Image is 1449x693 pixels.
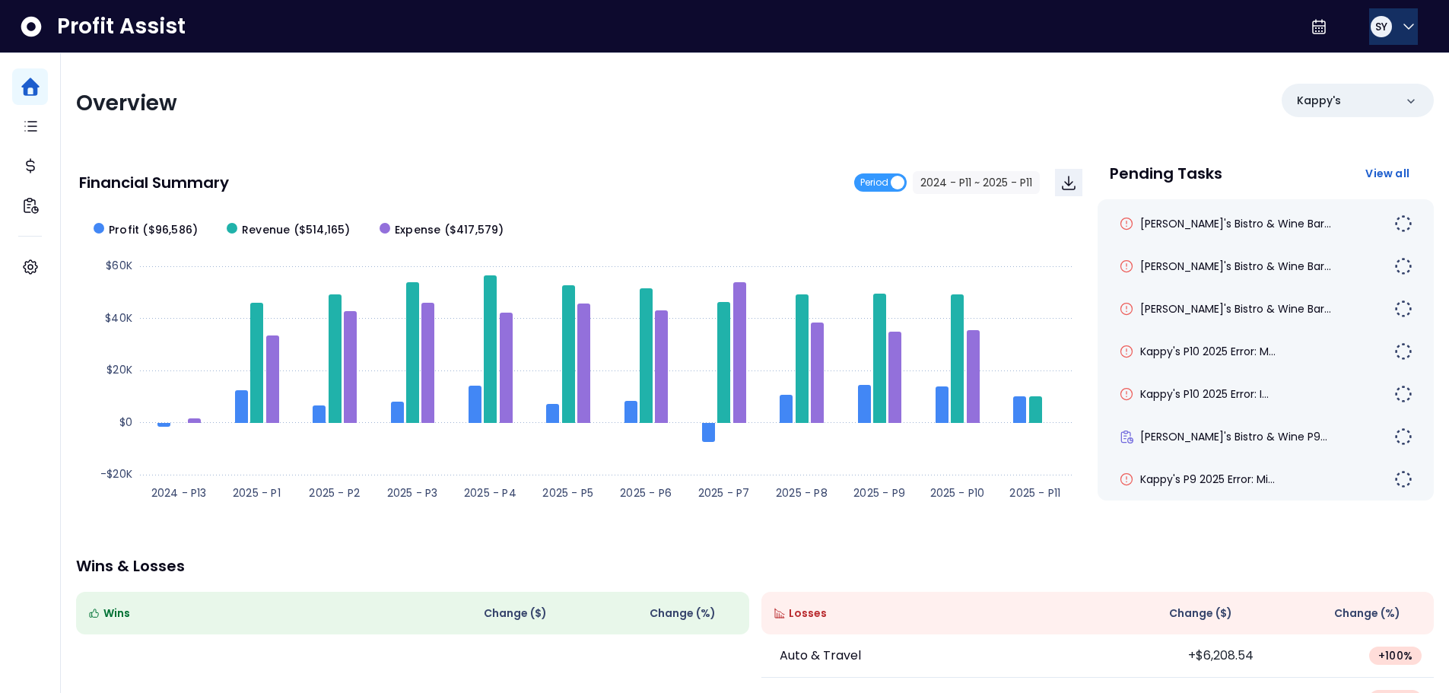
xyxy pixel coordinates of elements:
[109,222,198,238] span: Profit ($96,586)
[395,222,504,238] span: Expense ($417,579)
[913,171,1040,194] button: 2024 - P11 ~ 2025 - P11
[106,362,132,377] text: $20K
[776,485,828,501] text: 2025 - P8
[620,485,672,501] text: 2025 - P6
[1009,485,1060,501] text: 2025 - P11
[1055,169,1082,196] button: Download
[1140,259,1331,274] span: [PERSON_NAME]'s Bistro & Wine Bar...
[1394,385,1412,403] img: Not yet Started
[1378,648,1412,663] span: + 100 %
[103,606,130,621] span: Wins
[853,485,905,501] text: 2025 - P9
[242,222,351,238] span: Revenue ($514,165)
[1098,634,1266,678] td: +$6,208.54
[57,13,186,40] span: Profit Assist
[1140,301,1331,316] span: [PERSON_NAME]'s Bistro & Wine Bar...
[76,88,177,118] span: Overview
[100,466,132,482] text: -$20K
[1375,19,1387,34] span: SY
[1334,606,1400,621] span: Change (%)
[79,175,229,190] p: Financial Summary
[1394,428,1412,446] img: Not yet Started
[464,485,516,501] text: 2025 - P4
[233,485,281,501] text: 2025 - P1
[106,258,132,273] text: $60K
[1394,342,1412,361] img: Not yet Started
[1365,166,1409,181] span: View all
[1140,429,1327,444] span: [PERSON_NAME]'s Bistro & Wine P9...
[1394,215,1412,233] img: Not yet Started
[1140,386,1269,402] span: Kappy's P10 2025 Error: I...
[76,558,1434,574] p: Wins & Losses
[309,485,360,501] text: 2025 - P2
[1353,160,1422,187] button: View all
[780,647,861,665] p: Auto & Travel
[1394,470,1412,488] img: Not yet Started
[1140,344,1276,359] span: Kappy's P10 2025 Error: M...
[105,310,132,326] text: $40K
[387,485,438,501] text: 2025 - P3
[1169,606,1232,621] span: Change ( $ )
[789,606,827,621] span: Losses
[1297,93,1341,109] p: Kappy's
[119,415,132,430] text: $0
[542,485,593,501] text: 2025 - P5
[930,485,985,501] text: 2025 - P10
[1110,166,1222,181] p: Pending Tasks
[1394,257,1412,275] img: Not yet Started
[698,485,750,501] text: 2025 - P7
[1140,472,1275,487] span: Kappy's P9 2025 Error: Mi...
[484,606,547,621] span: Change ( $ )
[1394,300,1412,318] img: Not yet Started
[860,173,888,192] span: Period
[151,485,207,501] text: 2024 - P13
[1140,216,1331,231] span: [PERSON_NAME]'s Bistro & Wine Bar...
[650,606,716,621] span: Change (%)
